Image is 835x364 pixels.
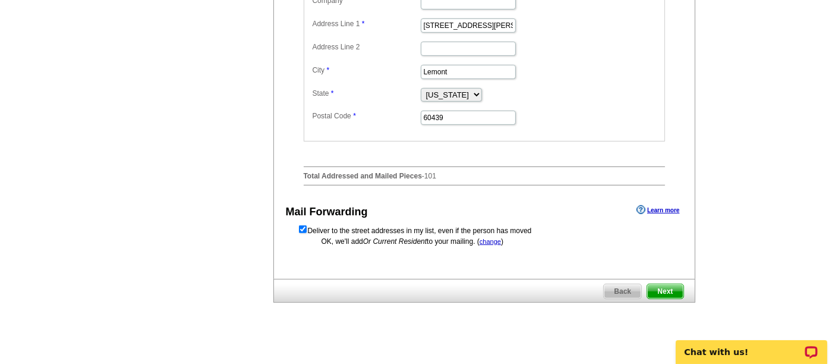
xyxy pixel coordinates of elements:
[313,65,420,76] label: City
[313,18,420,29] label: Address Line 1
[313,111,420,121] label: Postal Code
[304,172,422,180] strong: Total Addressed and Mailed Pieces
[313,88,420,99] label: State
[604,284,641,299] span: Back
[286,204,368,220] div: Mail Forwarding
[603,284,642,299] a: Back
[647,284,683,299] span: Next
[668,327,835,364] iframe: LiveChat chat widget
[480,238,501,245] a: change
[363,237,427,246] span: Or Current Resident
[313,42,420,52] label: Address Line 2
[298,236,671,247] div: OK, we'll add to your mailing. ( )
[424,172,436,180] span: 101
[637,205,679,215] a: Learn more
[298,224,671,236] form: Deliver to the street addresses in my list, even if the person has moved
